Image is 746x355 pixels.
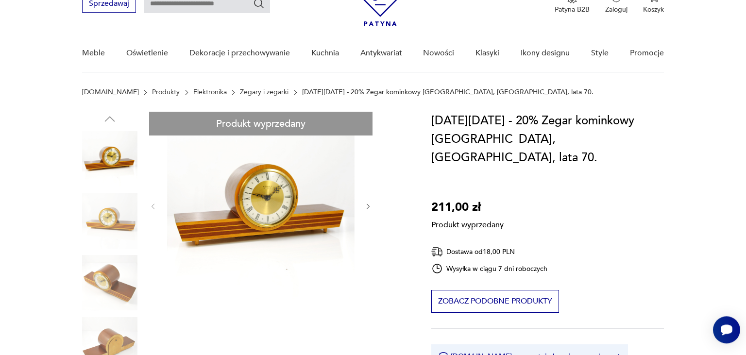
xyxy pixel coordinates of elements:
[240,88,288,96] a: Zegary i zegarki
[605,5,627,14] p: Zaloguj
[311,34,339,72] a: Kuchnia
[302,88,593,96] p: [DATE][DATE] - 20% Zegar kominkowy [GEOGRAPHIC_DATA], [GEOGRAPHIC_DATA], lata 70.
[431,263,548,274] div: Wysyłka w ciągu 7 dni roboczych
[431,217,504,230] p: Produkt wyprzedany
[555,5,590,14] p: Patyna B2B
[193,88,227,96] a: Elektronika
[630,34,664,72] a: Promocje
[643,5,664,14] p: Koszyk
[82,88,139,96] a: [DOMAIN_NAME]
[713,316,740,343] iframe: Smartsupp widget button
[423,34,454,72] a: Nowości
[360,34,402,72] a: Antykwariat
[126,34,168,72] a: Oświetlenie
[475,34,499,72] a: Klasyki
[591,34,609,72] a: Style
[431,290,559,313] button: Zobacz podobne produkty
[431,246,443,258] img: Ikona dostawy
[82,34,105,72] a: Meble
[521,34,570,72] a: Ikony designu
[431,246,548,258] div: Dostawa od 18,00 PLN
[82,1,136,8] a: Sprzedawaj
[152,88,180,96] a: Produkty
[431,198,504,217] p: 211,00 zł
[189,34,290,72] a: Dekoracje i przechowywanie
[431,112,664,167] h1: [DATE][DATE] - 20% Zegar kominkowy [GEOGRAPHIC_DATA], [GEOGRAPHIC_DATA], lata 70.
